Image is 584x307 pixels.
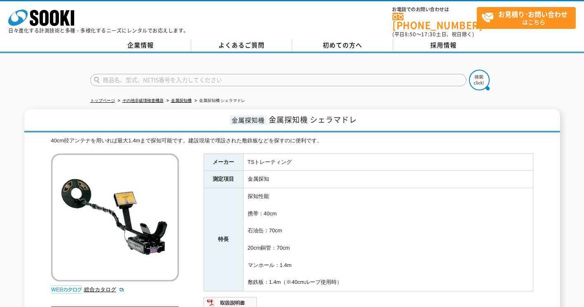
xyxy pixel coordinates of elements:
[477,7,576,29] a: お見積り･お問い合わせはこちら
[193,97,246,105] li: 金属探知機 シェラマドレ
[243,188,533,291] td: 探知性能 携帯：40cm 石油缶：70cm 20cm銅管：70cm マンホール：1.4m 敷鉄板：1.4m（※40cmループ使用時）
[481,7,575,28] span: はこちら
[51,153,179,281] img: 金属探知機 シェラマドレ
[8,28,189,33] p: 日々進化する計測技術と多種・多様化するニーズにレンタルでお応えします。
[243,153,533,171] td: TSトレーティング
[421,31,436,38] span: 17:30
[405,31,416,38] span: 8:50
[90,39,191,52] a: 企業情報
[469,70,490,90] img: btn_search.png
[393,39,494,52] a: 採用情報
[204,153,243,171] th: メーカー
[84,286,124,293] a: 総合カタログ
[392,31,474,38] span: (平日 ～ 土日、祝日除く)
[90,74,467,86] input: 商品名、型式、NETIS番号を入力してください
[243,171,533,188] td: 金属探知
[51,286,82,294] img: webカタログ
[498,9,568,19] strong: お見積り･お問い合わせ
[230,115,267,125] span: 金属探知機
[392,7,477,12] span: お電話でのお問い合わせは
[204,188,243,291] th: 特長
[171,98,192,103] a: 金属探知機
[323,40,362,50] span: 初めての方へ
[122,98,164,103] a: その他非破壊検査機器
[51,137,533,145] div: 40cm径アンテナを用いれば最大1.4mまで探知可能です。建設現場で埋設された敷鉄板などを探すのに便利です。
[204,171,243,188] th: 測定項目
[392,13,477,30] a: [PHONE_NUMBER]
[90,98,115,103] a: トップページ
[191,39,292,52] a: よくあるご質問
[269,114,357,125] span: 金属探知機 シェラマドレ
[292,39,393,52] a: 初めての方へ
